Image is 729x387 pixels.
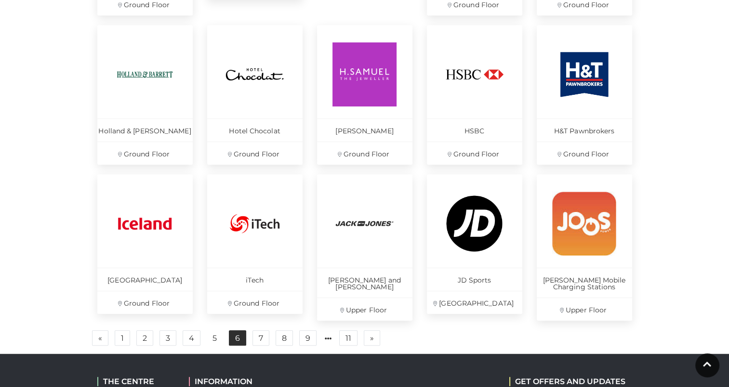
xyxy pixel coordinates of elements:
p: [PERSON_NAME] Mobile Charging Stations [537,268,632,297]
a: Holland & [PERSON_NAME] Ground Floor [97,25,193,165]
a: Next [364,330,380,346]
span: » [370,335,374,341]
a: 1 [115,330,130,346]
a: Hotel Chocolat Ground Floor [207,25,303,165]
p: Ground Floor [207,291,303,314]
p: [GEOGRAPHIC_DATA] [97,268,193,291]
a: 4 [183,330,200,346]
p: [GEOGRAPHIC_DATA] [427,291,522,314]
p: JD Sports [427,268,522,291]
a: 5 [207,331,223,346]
p: iTech [207,268,303,291]
a: Previous [92,330,108,346]
a: 9 [299,330,317,346]
p: Ground Floor [97,291,193,314]
p: Ground Floor [317,142,412,165]
p: Upper Floor [537,297,632,321]
p: Ground Floor [97,142,193,165]
p: Hotel Chocolat [207,118,303,142]
span: « [98,335,102,341]
a: [GEOGRAPHIC_DATA] Ground Floor [97,174,193,314]
a: 2 [136,330,153,346]
a: HSBC Ground Floor [427,25,522,165]
a: [PERSON_NAME] Mobile Charging Stations Upper Floor [537,174,632,321]
a: 7 [252,330,269,346]
p: Ground Floor [207,142,303,165]
a: [PERSON_NAME] Ground Floor [317,25,412,165]
p: Ground Floor [537,142,632,165]
a: 6 [229,330,246,346]
a: 8 [276,330,293,346]
p: Upper Floor [317,297,412,321]
a: 11 [339,330,358,346]
a: iTech Ground Floor [207,174,303,314]
p: [PERSON_NAME] [317,118,412,142]
p: Ground Floor [427,142,522,165]
h2: INFORMATION [189,377,312,386]
p: HSBC [427,118,522,142]
a: JD Sports [GEOGRAPHIC_DATA] [427,174,522,314]
a: H&T Pawnbrokers Ground Floor [537,25,632,165]
a: [PERSON_NAME] and [PERSON_NAME] Upper Floor [317,174,412,321]
h2: GET OFFERS AND UPDATES [509,377,625,386]
p: H&T Pawnbrokers [537,118,632,142]
p: [PERSON_NAME] and [PERSON_NAME] [317,268,412,297]
a: 3 [159,330,176,346]
h2: THE CENTRE [97,377,174,386]
p: Holland & [PERSON_NAME] [97,118,193,142]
